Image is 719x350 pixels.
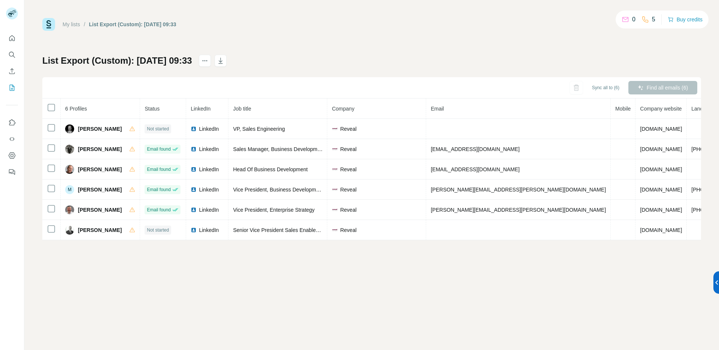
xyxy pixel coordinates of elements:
span: [PERSON_NAME] [78,206,122,214]
span: Reveal [340,145,357,153]
span: [PERSON_NAME] [78,166,122,173]
p: 5 [652,15,655,24]
span: [EMAIL_ADDRESS][DOMAIN_NAME] [431,146,519,152]
img: company-logo [332,207,338,213]
span: LinkedIn [191,106,210,112]
span: [DOMAIN_NAME] [640,227,682,233]
button: My lists [6,81,18,94]
span: Job title [233,106,251,112]
img: company-logo [332,187,338,193]
span: Status [145,106,160,112]
button: Use Surfe on LinkedIn [6,116,18,129]
button: Enrich CSV [6,64,18,78]
span: Reveal [340,125,357,133]
img: LinkedIn logo [191,166,197,172]
span: Sync all to (6) [592,84,619,91]
span: [DOMAIN_NAME] [640,146,682,152]
span: [PERSON_NAME] [78,125,122,133]
span: [PERSON_NAME][EMAIL_ADDRESS][PERSON_NAME][DOMAIN_NAME] [431,187,606,193]
span: Vice President, Enterprise Strategy [233,207,315,213]
li: / [84,21,85,28]
span: Vice President, Business Development [233,187,323,193]
span: Email found [147,206,170,213]
span: Reveal [340,166,357,173]
span: LinkedIn [199,145,219,153]
div: List Export (Custom): [DATE] 09:33 [89,21,176,28]
img: LinkedIn logo [191,227,197,233]
span: VP, Sales Engineering [233,126,285,132]
span: Landline [691,106,711,112]
span: [PERSON_NAME][EMAIL_ADDRESS][PERSON_NAME][DOMAIN_NAME] [431,207,606,213]
img: Avatar [65,165,74,174]
span: [PERSON_NAME] [78,226,122,234]
span: Reveal [340,206,357,214]
button: Quick start [6,31,18,45]
span: Sales Manager, Business Development [233,146,324,152]
button: Use Surfe API [6,132,18,146]
span: Not started [147,227,169,233]
span: Not started [147,126,169,132]
img: LinkedIn logo [191,207,197,213]
button: Sync all to (6) [587,82,625,93]
button: actions [199,55,211,67]
button: Search [6,48,18,61]
span: Senior Vice President Sales Enablement & Education [233,227,357,233]
span: LinkedIn [199,166,219,173]
img: LinkedIn logo [191,146,197,152]
span: LinkedIn [199,125,219,133]
span: Email found [147,146,170,153]
button: Feedback [6,165,18,179]
span: LinkedIn [199,206,219,214]
a: My lists [63,21,80,27]
span: [DOMAIN_NAME] [640,126,682,132]
span: Head Of Business Development [233,166,307,172]
img: Avatar [65,145,74,154]
span: Reveal [340,186,357,193]
span: Company website [640,106,682,112]
span: 6 Profiles [65,106,87,112]
span: [DOMAIN_NAME] [640,166,682,172]
span: LinkedIn [199,186,219,193]
span: LinkedIn [199,226,219,234]
img: Avatar [65,124,74,133]
p: 0 [632,15,635,24]
span: Company [332,106,354,112]
span: [PERSON_NAME] [78,186,122,193]
button: Buy credits [668,14,703,25]
img: company-logo [332,126,338,132]
img: LinkedIn logo [191,126,197,132]
button: Dashboard [6,149,18,162]
span: Email found [147,186,170,193]
span: Email [431,106,444,112]
span: [EMAIL_ADDRESS][DOMAIN_NAME] [431,166,519,172]
img: company-logo [332,166,338,172]
span: Reveal [340,226,357,234]
img: Surfe Logo [42,18,55,31]
span: [DOMAIN_NAME] [640,187,682,193]
h1: List Export (Custom): [DATE] 09:33 [42,55,192,67]
img: company-logo [332,227,338,233]
img: LinkedIn logo [191,187,197,193]
span: Mobile [615,106,631,112]
span: [DOMAIN_NAME] [640,207,682,213]
img: Avatar [65,205,74,214]
span: [PERSON_NAME] [78,145,122,153]
img: company-logo [332,146,338,152]
div: M [65,185,74,194]
img: Avatar [65,226,74,235]
span: Email found [147,166,170,173]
